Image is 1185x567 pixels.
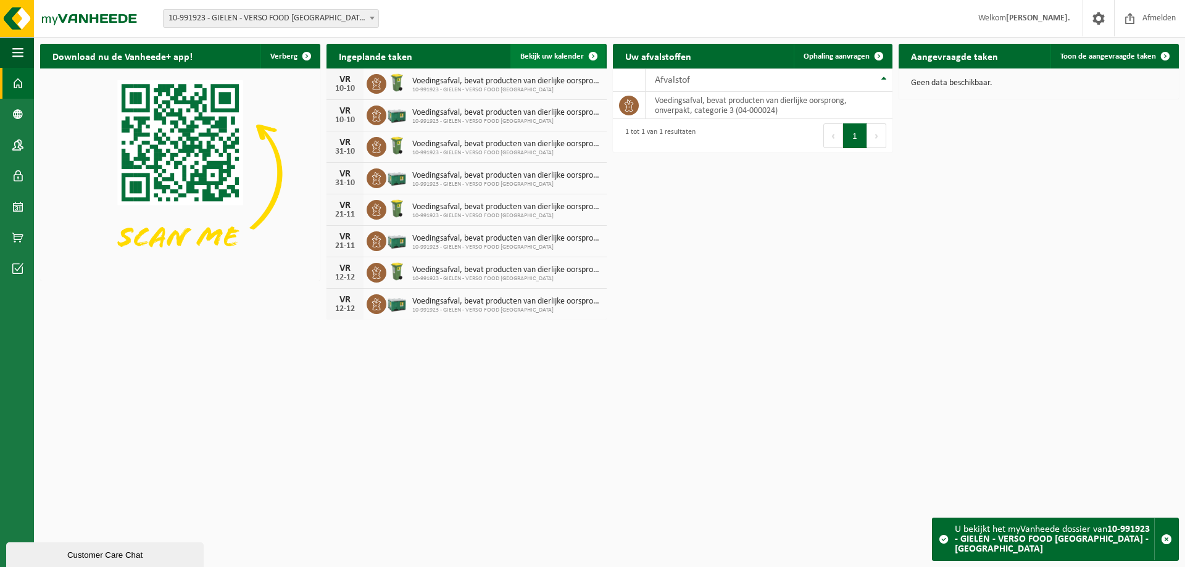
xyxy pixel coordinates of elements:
[412,86,601,94] span: 10-991923 - GIELEN - VERSO FOOD [GEOGRAPHIC_DATA]
[333,147,357,156] div: 31-10
[412,149,601,157] span: 10-991923 - GIELEN - VERSO FOOD [GEOGRAPHIC_DATA]
[412,234,601,244] span: Voedingsafval, bevat producten van dierlijke oorsprong, onverpakt, categorie 3
[794,44,891,68] a: Ophaling aanvragen
[333,273,357,282] div: 12-12
[412,181,601,188] span: 10-991923 - GIELEN - VERSO FOOD [GEOGRAPHIC_DATA]
[1060,52,1156,60] span: Toon de aangevraagde taken
[804,52,870,60] span: Ophaling aanvragen
[6,540,206,567] iframe: chat widget
[333,263,357,273] div: VR
[333,305,357,313] div: 12-12
[1006,14,1070,23] strong: [PERSON_NAME].
[333,116,357,125] div: 10-10
[333,85,357,93] div: 10-10
[386,292,407,313] img: PB-LB-0680-HPE-GN-01
[333,242,357,250] div: 21-11
[40,68,320,278] img: Download de VHEPlus App
[412,244,601,251] span: 10-991923 - GIELEN - VERSO FOOD [GEOGRAPHIC_DATA]
[333,179,357,188] div: 31-10
[333,210,357,219] div: 21-11
[510,44,605,68] a: Bekijk uw kalender
[333,201,357,210] div: VR
[412,265,601,275] span: Voedingsafval, bevat producten van dierlijke oorsprong, onverpakt, categorie 3
[333,106,357,116] div: VR
[386,72,407,93] img: WB-0140-HPE-GN-50
[333,138,357,147] div: VR
[823,123,843,148] button: Previous
[386,198,407,219] img: WB-0140-HPE-GN-50
[412,307,601,314] span: 10-991923 - GIELEN - VERSO FOOD [GEOGRAPHIC_DATA]
[386,104,407,125] img: PB-LB-0680-HPE-GN-01
[412,118,601,125] span: 10-991923 - GIELEN - VERSO FOOD [GEOGRAPHIC_DATA]
[164,10,378,27] span: 10-991923 - GIELEN - VERSO FOOD ESSEN - ESSEN
[646,92,893,119] td: voedingsafval, bevat producten van dierlijke oorsprong, onverpakt, categorie 3 (04-000024)
[412,77,601,86] span: Voedingsafval, bevat producten van dierlijke oorsprong, onverpakt, categorie 3
[333,295,357,305] div: VR
[613,44,704,68] h2: Uw afvalstoffen
[386,261,407,282] img: WB-0140-HPE-GN-50
[1050,44,1178,68] a: Toon de aangevraagde taken
[619,122,696,149] div: 1 tot 1 van 1 resultaten
[412,171,601,181] span: Voedingsafval, bevat producten van dierlijke oorsprong, onverpakt, categorie 3
[655,75,690,85] span: Afvalstof
[911,79,1166,88] p: Geen data beschikbaar.
[326,44,425,68] h2: Ingeplande taken
[955,524,1150,554] strong: 10-991923 - GIELEN - VERSO FOOD [GEOGRAPHIC_DATA] - [GEOGRAPHIC_DATA]
[412,275,601,283] span: 10-991923 - GIELEN - VERSO FOOD [GEOGRAPHIC_DATA]
[386,135,407,156] img: WB-0140-HPE-GN-50
[955,518,1154,560] div: U bekijkt het myVanheede dossier van
[843,123,867,148] button: 1
[333,232,357,242] div: VR
[40,44,205,68] h2: Download nu de Vanheede+ app!
[333,75,357,85] div: VR
[412,202,601,212] span: Voedingsafval, bevat producten van dierlijke oorsprong, onverpakt, categorie 3
[163,9,379,28] span: 10-991923 - GIELEN - VERSO FOOD ESSEN - ESSEN
[260,44,319,68] button: Verberg
[520,52,584,60] span: Bekijk uw kalender
[412,297,601,307] span: Voedingsafval, bevat producten van dierlijke oorsprong, onverpakt, categorie 3
[412,139,601,149] span: Voedingsafval, bevat producten van dierlijke oorsprong, onverpakt, categorie 3
[899,44,1010,68] h2: Aangevraagde taken
[386,230,407,250] img: PB-LB-0680-HPE-GN-01
[386,167,407,188] img: PB-LB-0680-HPE-GN-01
[412,108,601,118] span: Voedingsafval, bevat producten van dierlijke oorsprong, onverpakt, categorie 3
[333,169,357,179] div: VR
[867,123,886,148] button: Next
[412,212,601,220] span: 10-991923 - GIELEN - VERSO FOOD [GEOGRAPHIC_DATA]
[270,52,297,60] span: Verberg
